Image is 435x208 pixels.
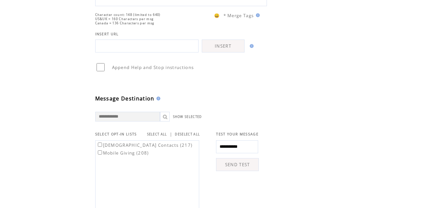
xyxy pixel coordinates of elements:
[155,97,160,100] img: help.gif
[95,32,119,36] span: INSERT URL
[248,44,254,48] img: help.gif
[175,132,200,136] a: DESELECT ALL
[173,115,202,119] a: SHOW SELECTED
[97,150,149,156] label: Mobile Giving (208)
[98,143,102,147] input: [DEMOGRAPHIC_DATA] Contacts (217)
[112,64,194,70] span: Append Help and Stop instructions
[170,131,172,137] span: |
[98,150,102,155] input: Mobile Giving (208)
[95,21,155,25] span: Canada = 136 Characters per msg
[254,13,260,17] img: help.gif
[223,13,254,18] span: * Merge Tags
[95,13,161,17] span: Character count: 148 (limited to 640)
[95,95,155,102] span: Message Destination
[216,158,259,171] a: SEND TEST
[214,13,220,18] span: 😀
[216,132,258,136] span: TEST YOUR MESSAGE
[95,132,137,136] span: SELECT OPT-IN LISTS
[147,132,167,136] a: SELECT ALL
[97,142,193,148] label: [DEMOGRAPHIC_DATA] Contacts (217)
[202,40,245,52] a: INSERT
[95,17,154,21] span: US&UK = 160 Characters per msg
